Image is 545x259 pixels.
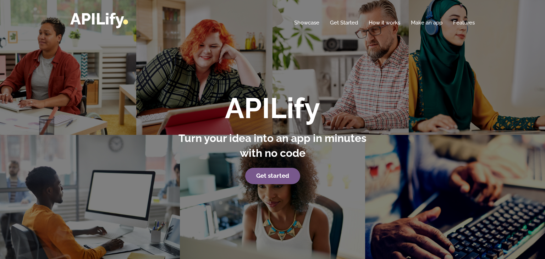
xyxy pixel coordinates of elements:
a: Features [453,19,475,26]
strong: Turn your idea into an app in minutes with no code [178,132,367,159]
a: Showcase [294,19,319,26]
strong: Get started [256,172,289,179]
a: APILify [70,10,128,28]
a: Get Started [330,19,358,26]
a: How it works [369,19,400,26]
a: Make an app [411,19,442,26]
strong: APILify [225,92,320,125]
a: Get started [245,168,300,184]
